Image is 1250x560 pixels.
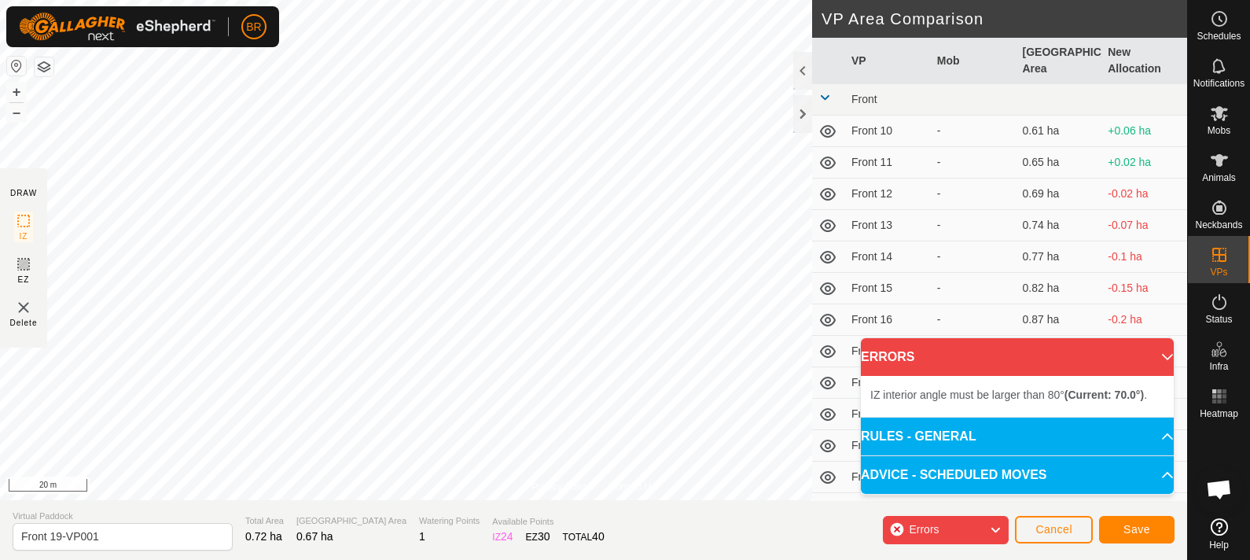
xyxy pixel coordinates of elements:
span: IZ interior angle must be larger than 80° . [870,389,1147,401]
span: 40 [592,530,605,543]
th: New Allocation [1101,38,1187,84]
div: - [937,123,1010,139]
div: Open chat [1196,466,1243,513]
span: Status [1205,315,1232,324]
td: Front 15 [845,273,931,304]
td: Front 13 [845,210,931,241]
span: RULES - GENERAL [861,427,976,446]
td: +0.06 ha [1101,116,1187,147]
span: EZ [18,274,30,286]
span: Save [1123,523,1150,536]
a: Privacy Policy [531,480,590,494]
td: Front 22 [845,462,931,493]
b: (Current: 70.0°) [1064,389,1144,401]
p-accordion-header: ERRORS [861,338,1174,376]
div: DRAW [10,187,37,199]
span: Help [1209,540,1229,550]
td: +0.02 ha [1101,147,1187,179]
span: Infra [1209,362,1228,371]
p-accordion-content: ERRORS [861,376,1174,417]
button: Map Layers [35,57,53,76]
span: ERRORS [861,348,914,367]
div: - [937,500,1010,517]
span: Delete [10,317,38,329]
td: Front 17 [845,336,931,367]
td: -0.07 ha [1101,210,1187,241]
span: Mobs [1208,126,1230,135]
span: 30 [538,530,550,543]
th: VP [845,38,931,84]
div: - [937,249,1010,265]
th: [GEOGRAPHIC_DATA] Area [1017,38,1102,84]
td: 0.87 ha [1017,304,1102,336]
button: + [7,83,26,101]
td: -0.25 ha [1101,336,1187,367]
span: VPs [1210,267,1227,277]
td: 0.65 ha [1017,147,1102,179]
span: 0.72 ha [245,530,282,543]
td: 0.92 ha [1017,336,1102,367]
div: - [937,217,1010,234]
a: Help [1188,512,1250,556]
p-accordion-header: RULES - GENERAL [861,418,1174,455]
span: IZ [20,230,28,242]
span: Errors [909,523,939,536]
td: Front 12 [845,179,931,210]
td: 0.82 ha [1017,273,1102,304]
span: Front [851,93,877,105]
button: Reset Map [7,57,26,76]
td: Front 16 [845,304,931,336]
span: 1 [419,530,425,543]
div: - [937,154,1010,171]
a: Contact Us [609,480,656,494]
span: 24 [501,530,513,543]
td: 0.61 ha [1017,116,1102,147]
span: Virtual Paddock [13,510,233,523]
span: Heatmap [1200,409,1238,418]
span: Neckbands [1195,220,1242,230]
div: EZ [526,529,550,545]
td: Front 11 [845,147,931,179]
td: -0.2 ha [1101,304,1187,336]
span: BR [246,19,261,35]
div: IZ [492,529,513,545]
img: VP [14,298,33,317]
td: 0.74 ha [1017,210,1102,241]
td: Front 10 [845,116,931,147]
span: Total Area [245,514,284,528]
button: – [7,103,26,122]
td: Front 14 [845,241,931,273]
p-accordion-header: ADVICE - SCHEDULED MOVES [861,456,1174,494]
div: - [937,280,1010,297]
img: Gallagher Logo [19,13,215,41]
div: TOTAL [563,529,605,545]
div: - [937,186,1010,202]
span: [GEOGRAPHIC_DATA] Area [296,514,406,528]
button: Cancel [1015,516,1093,543]
span: Animals [1202,173,1236,182]
span: Notifications [1193,79,1244,88]
td: -0.1 ha [1101,241,1187,273]
h2: VP Area Comparison [822,9,1187,28]
td: -0.15 ha [1101,273,1187,304]
span: Cancel [1035,523,1072,536]
td: Front 21 [845,430,931,462]
th: Mob [931,38,1017,84]
td: 0.69 ha [1017,179,1102,210]
td: Front 20 [845,399,931,430]
span: Schedules [1197,31,1241,41]
span: Watering Points [419,514,480,528]
span: Available Points [492,515,604,529]
div: - [937,311,1010,328]
td: 0.77 ha [1017,241,1102,273]
span: ADVICE - SCHEDULED MOVES [861,466,1046,484]
button: Save [1099,516,1175,543]
td: Front 23 [845,493,931,525]
td: Front 18 [845,367,931,399]
td: -0.02 ha [1101,179,1187,210]
span: 0.67 ha [296,530,333,543]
